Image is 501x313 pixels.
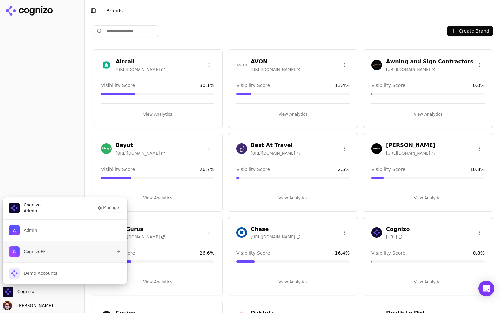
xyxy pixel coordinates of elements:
[338,166,350,173] span: 2.5 %
[478,281,494,296] div: Open Intercom Messenger
[236,250,270,256] span: Visibility Score
[473,82,485,89] span: 0.0 %
[101,143,112,154] img: Bayut
[24,249,46,255] span: CognizoFF
[3,287,34,297] button: Close organization switcher
[251,67,300,72] span: [URL][DOMAIN_NAME]
[9,246,20,257] img: CognizoFF
[371,277,485,287] button: View Analytics
[200,82,214,89] span: 30.1 %
[116,141,165,149] h3: Bayut
[371,193,485,203] button: View Analytics
[236,166,270,173] span: Visibility Score
[3,197,127,284] div: Cognizo is active
[251,225,300,233] h3: Chase
[386,235,402,240] span: [URL]
[386,151,435,156] span: [URL][DOMAIN_NAME]
[371,60,382,70] img: Awning and Sign Contractors
[116,58,165,66] h3: Aircall
[200,250,214,256] span: 26.6 %
[3,287,13,297] img: Cognizo
[251,235,300,240] span: [URL][DOMAIN_NAME]
[251,141,300,149] h3: Best At Travel
[116,235,165,240] span: [URL][DOMAIN_NAME]
[236,227,247,238] img: Chase
[386,58,473,66] h3: Awning and Sign Contractors
[24,208,41,214] span: Admin
[200,166,214,173] span: 26.7 %
[371,227,382,238] img: Cognizo
[447,26,493,36] button: Create Brand
[386,225,410,233] h3: Cognizo
[470,166,485,173] span: 10.8 %
[236,143,247,154] img: Best At Travel
[236,193,350,203] button: View Analytics
[101,166,135,173] span: Visibility Score
[15,303,53,309] span: [PERSON_NAME]
[371,166,405,173] span: Visibility Score
[116,151,165,156] span: [URL][DOMAIN_NAME]
[106,8,123,13] span: Brands
[473,250,485,256] span: 0.8 %
[2,219,128,284] div: List of all organization memberships
[236,277,350,287] button: View Analytics
[371,143,382,154] img: Buck Mason
[3,301,53,310] button: Open user button
[236,82,270,89] span: Visibility Score
[101,109,214,120] button: View Analytics
[101,193,214,203] button: View Analytics
[24,202,41,208] span: Cognizo
[24,227,37,233] span: Admin
[101,60,112,70] img: Aircall
[3,301,12,310] img: Deniz Ozcan
[106,7,482,14] nav: breadcrumb
[9,225,20,235] img: Admin
[371,82,405,89] span: Visibility Score
[95,204,121,212] button: Manage
[116,225,165,233] h3: CarGurus
[236,109,350,120] button: View Analytics
[17,289,34,295] span: Cognizo
[236,60,247,70] img: AVON
[101,277,214,287] button: View Analytics
[9,203,20,213] img: Cognizo
[335,250,350,256] span: 16.4 %
[9,268,20,279] img: Demo Accounts
[371,250,405,256] span: Visibility Score
[116,67,165,72] span: [URL][DOMAIN_NAME]
[386,141,435,149] h3: [PERSON_NAME]
[386,67,435,72] span: [URL][DOMAIN_NAME]
[371,109,485,120] button: View Analytics
[335,82,350,89] span: 13.4 %
[251,151,300,156] span: [URL][DOMAIN_NAME]
[251,58,300,66] h3: AVON
[101,82,135,89] span: Visibility Score
[24,270,57,276] span: Demo Accounts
